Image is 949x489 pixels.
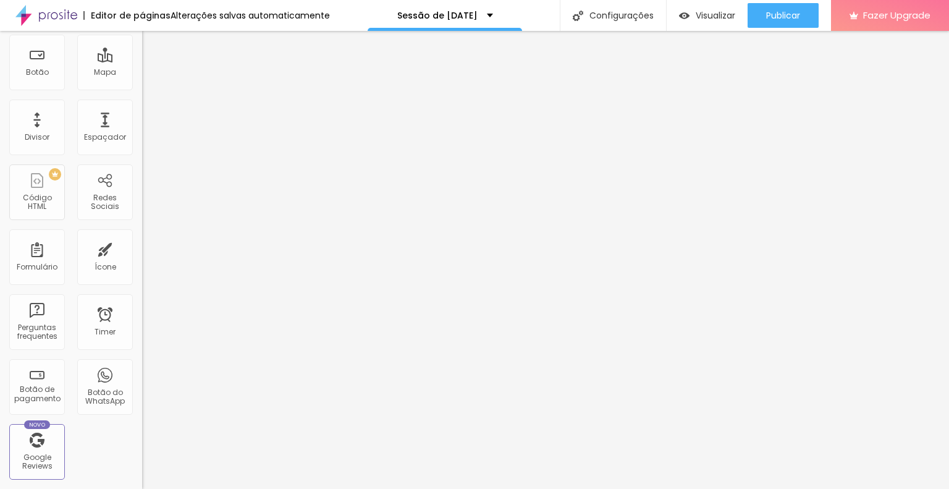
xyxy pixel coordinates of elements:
div: Espaçador [84,133,126,142]
span: Visualizar [696,11,735,20]
iframe: Editor [142,31,949,489]
div: Botão de pagamento [12,385,61,403]
span: Fazer Upgrade [863,10,930,20]
div: Mapa [94,68,116,77]
div: Perguntas frequentes [12,323,61,341]
div: Alterações salvas automaticamente [171,11,330,20]
img: Icone [573,11,583,21]
div: Formulário [17,263,57,271]
div: Redes Sociais [80,193,129,211]
span: Publicar [766,11,800,20]
div: Novo [24,420,51,429]
div: Google Reviews [12,453,61,471]
div: Código HTML [12,193,61,211]
img: view-1.svg [679,11,690,21]
div: Botão [26,68,49,77]
div: Botão do WhatsApp [80,388,129,406]
div: Editor de páginas [83,11,171,20]
div: Ícone [95,263,116,271]
p: Sessão de [DATE] [397,11,478,20]
button: Publicar [748,3,819,28]
div: Timer [95,328,116,336]
div: Divisor [25,133,49,142]
button: Visualizar [667,3,748,28]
